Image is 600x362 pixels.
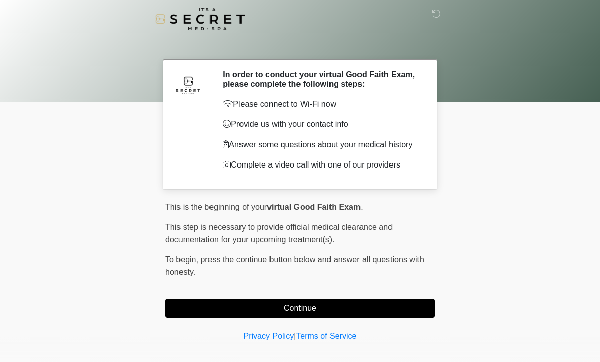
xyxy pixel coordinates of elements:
h2: In order to conduct your virtual Good Faith Exam, please complete the following steps: [223,70,419,89]
h1: ‎ ‎ [158,37,442,55]
span: To begin, [165,255,200,264]
a: | [294,332,296,340]
p: Answer some questions about your medical history [223,139,419,151]
img: Agent Avatar [173,70,203,100]
a: Terms of Service [296,332,356,340]
span: press the continue button below and answer all questions with honesty. [165,255,424,276]
a: Privacy Policy [244,332,294,340]
img: It's A Secret Med Spa Logo [155,8,245,30]
button: Continue [165,299,435,318]
strong: virtual Good Faith Exam [267,203,361,211]
span: . [361,203,363,211]
p: Please connect to Wi-Fi now [223,98,419,110]
span: This is the beginning of your [165,203,267,211]
p: Provide us with your contact info [223,118,419,130]
p: Complete a video call with one of our providers [223,159,419,171]
span: This step is necessary to provide official medical clearance and documentation for your upcoming ... [165,223,393,244]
